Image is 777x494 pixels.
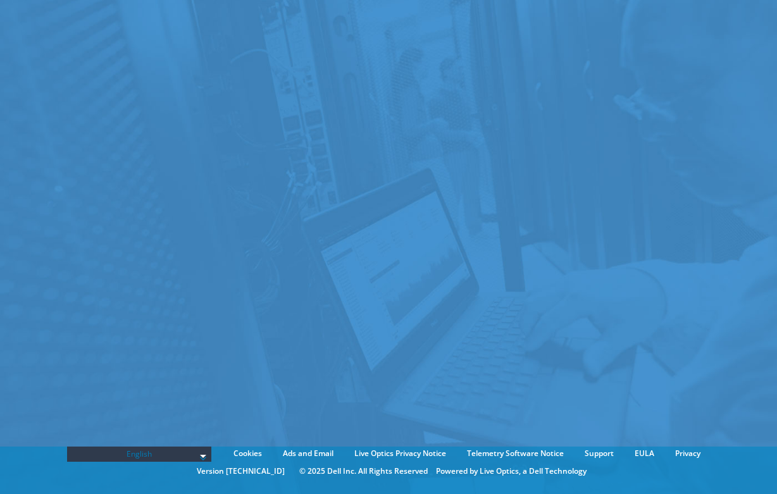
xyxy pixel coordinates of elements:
span: English [73,447,205,462]
li: © 2025 Dell Inc. All Rights Reserved [293,464,434,478]
li: Version [TECHNICAL_ID] [190,464,291,478]
a: Support [575,447,623,460]
a: EULA [625,447,664,460]
a: Cookies [224,447,271,460]
a: Privacy [666,447,710,460]
a: Ads and Email [273,447,343,460]
a: Telemetry Software Notice [457,447,573,460]
a: Live Optics Privacy Notice [345,447,456,460]
li: Powered by Live Optics, a Dell Technology [436,464,587,478]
